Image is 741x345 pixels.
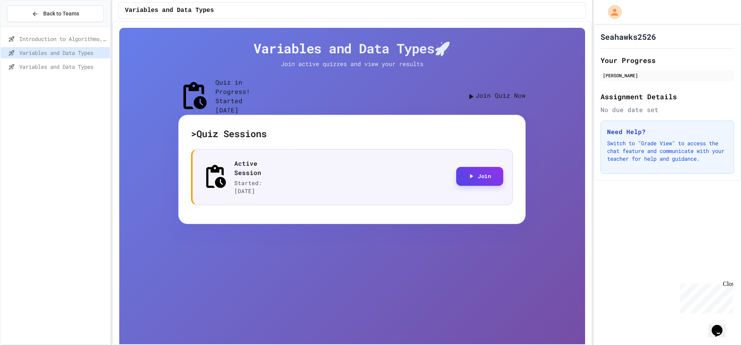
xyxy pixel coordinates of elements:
div: My Account [600,3,624,21]
button: Join Quiz Now [466,91,526,101]
h3: Need Help? [607,127,727,136]
iframe: chat widget [709,314,733,337]
span: Variables and Data Types [19,63,107,71]
iframe: chat widget [677,280,733,313]
h2: Assignment Details [601,91,734,102]
span: Variables and Data Types [19,49,107,57]
div: [PERSON_NAME] [603,72,732,79]
h2: Your Progress [601,55,734,66]
button: Back to Teams [7,5,104,22]
p: Switch to "Grade View" to access the chat feature and communicate with your teacher for help and ... [607,139,727,163]
h5: Quiz in Progress! [215,78,250,96]
p: Join active quizzes and view your results [265,59,439,68]
span: Back to Teams [43,10,79,18]
div: Chat with us now!Close [3,3,53,49]
button: Join [456,167,503,186]
p: Started [DATE] [215,96,250,115]
div: No due date set [601,105,734,114]
p: Active Session [234,159,262,177]
h1: Seahawks2526 [601,31,656,42]
h5: > Quiz Sessions [191,127,513,140]
h4: Variables and Data Types 🚀 [178,40,526,56]
span: Introduction to Algorithms, Programming, and Compilers [19,35,107,43]
span: Variables and Data Types [125,6,214,15]
p: Started: [DATE] [234,179,262,195]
